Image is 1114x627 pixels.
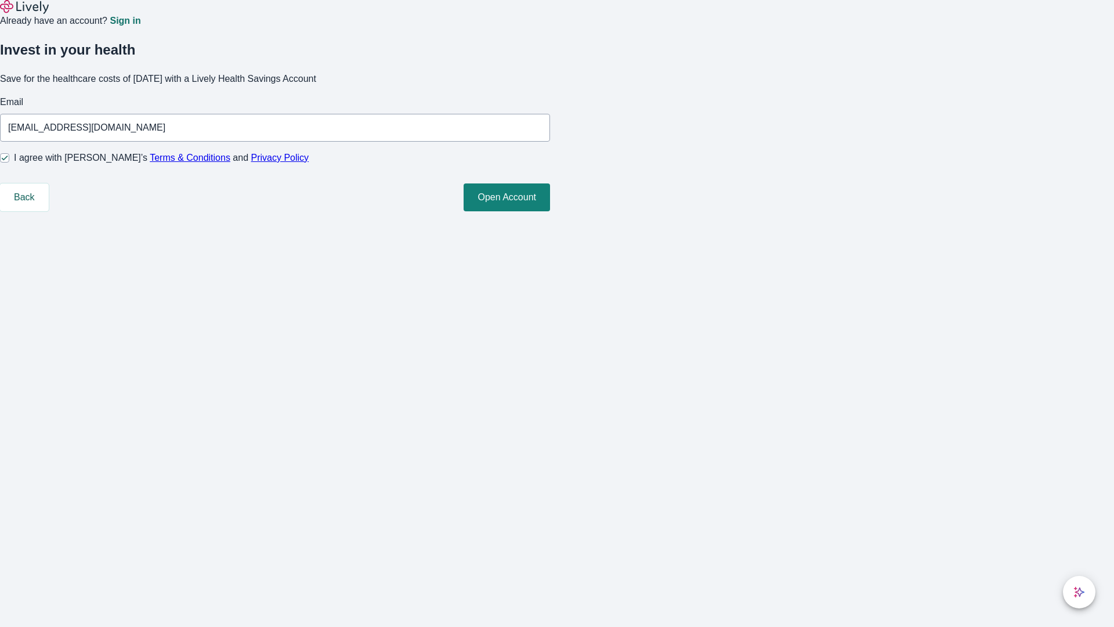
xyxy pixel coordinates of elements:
svg: Lively AI Assistant [1073,586,1085,598]
a: Privacy Policy [251,153,309,163]
a: Sign in [110,16,140,26]
button: chat [1063,576,1095,608]
span: I agree with [PERSON_NAME]’s and [14,151,309,165]
button: Open Account [464,183,550,211]
a: Terms & Conditions [150,153,230,163]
